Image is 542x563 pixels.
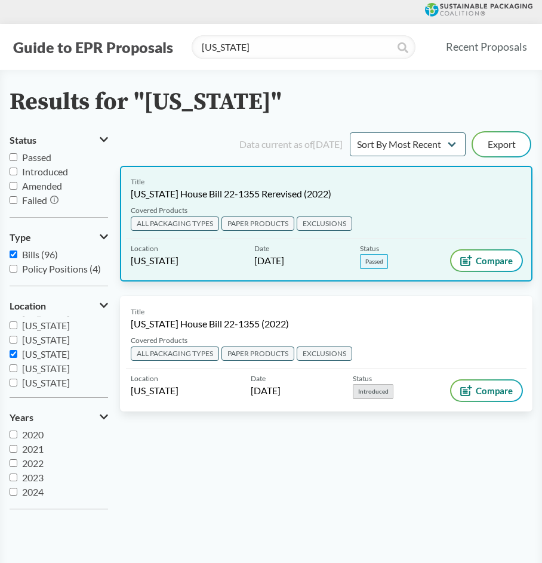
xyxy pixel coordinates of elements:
span: Status [10,135,36,146]
span: Covered Products [131,205,187,216]
span: Date [254,243,269,254]
input: Find a proposal [192,35,415,59]
span: 2020 [22,429,44,440]
span: [DATE] [254,254,284,267]
span: Location [131,373,158,384]
span: PAPER PRODUCTS [221,347,294,361]
input: 2020 [10,431,17,438]
button: Compare [451,250,522,271]
span: Status [360,243,379,254]
span: Bills (96) [22,249,58,260]
div: Data current as of [DATE] [239,137,343,151]
button: Guide to EPR Proposals [10,38,177,57]
span: [US_STATE] [131,254,178,267]
span: Type [10,232,31,243]
button: Status [10,130,108,150]
button: Compare [451,381,522,401]
input: Failed [10,196,17,204]
button: Export [473,132,530,156]
span: EXCLUSIONS [297,216,352,231]
input: 2022 [10,459,17,467]
span: Compare [476,256,513,265]
span: Title [131,307,144,317]
span: Date [251,373,266,384]
span: [US_STATE] [22,320,70,331]
span: Status [353,373,372,384]
a: Recent Proposals [441,33,532,60]
span: ALL PACKAGING TYPES [131,216,219,231]
input: 2023 [10,474,17,481]
span: 2023 [22,472,44,483]
button: Location [10,296,108,316]
span: [US_STATE] [22,363,70,374]
span: Policy Positions (4) [22,263,101,274]
span: PAPER PRODUCTS [221,216,294,231]
span: [US_STATE] [22,377,70,388]
span: [US_STATE] [22,348,70,360]
input: Amended [10,182,17,190]
span: Amended [22,180,62,191]
input: 2021 [10,445,17,453]
input: [US_STATE] [10,350,17,358]
span: Covered Products [131,335,187,346]
input: [US_STATE] [10,321,17,329]
span: Passed [22,151,51,163]
span: 2022 [22,457,44,469]
input: Introduced [10,168,17,175]
span: Title [131,177,144,187]
span: Failed [22,194,47,206]
span: [DATE] [251,384,281,397]
span: Passed [360,254,388,269]
button: Years [10,407,108,428]
input: [US_STATE] [10,364,17,372]
span: Years [10,412,33,423]
span: [US_STATE] [131,384,178,397]
span: Compare [476,386,513,395]
input: Policy Positions (4) [10,265,17,273]
span: 2021 [22,443,44,454]
input: [US_STATE] [10,336,17,344]
input: [US_STATE] [10,379,17,386]
input: 2024 [10,488,17,496]
span: Introduced [353,384,393,399]
span: 2024 [22,486,44,497]
input: Bills (96) [10,250,17,258]
h2: Results for "[US_STATE]" [10,89,282,116]
button: Type [10,227,108,248]
span: EXCLUSIONS [297,347,352,361]
span: Location [131,243,158,254]
span: [US_STATE] House Bill 22-1355 (2022) [131,317,289,330]
span: Introduced [22,166,68,177]
span: Location [10,301,46,311]
span: [US_STATE] House Bill 22-1355 Rerevised (2022) [131,187,331,200]
span: ALL PACKAGING TYPES [131,347,219,361]
span: [US_STATE] [22,334,70,345]
input: Passed [10,153,17,161]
